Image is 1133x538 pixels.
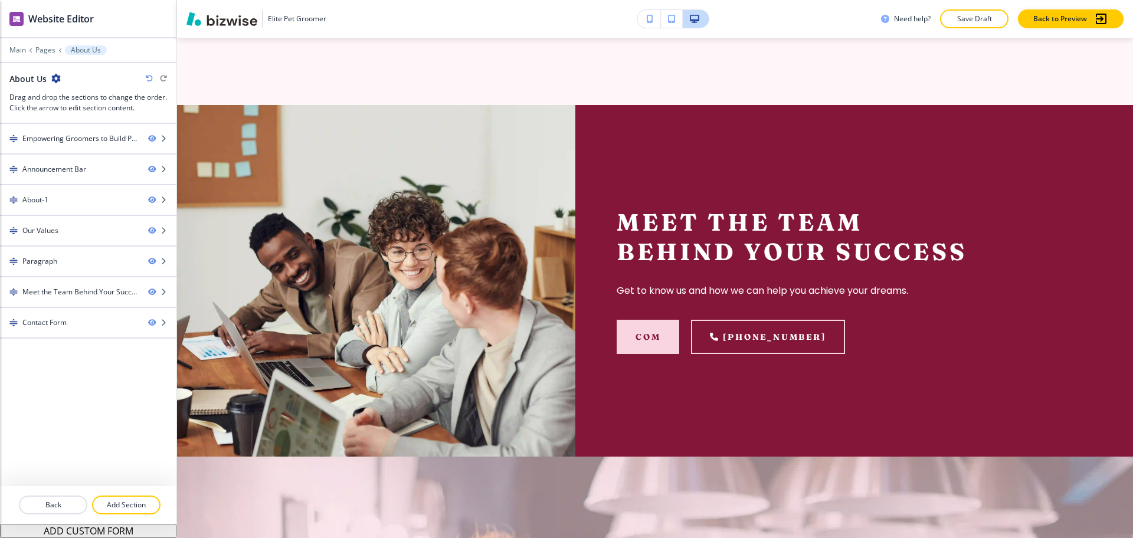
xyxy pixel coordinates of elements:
img: Drag [9,227,18,235]
img: Drag [9,165,18,173]
img: Drag [9,257,18,265]
h3: Elite Pet Groomer [268,14,326,24]
button: Back [19,496,87,514]
h2: Meet the Team Behind Your Success [617,208,977,267]
button: Back to Preview [1018,9,1124,28]
img: editor icon [9,12,24,26]
img: Drag [9,134,18,143]
p: Back [20,500,86,510]
img: Drag [9,288,18,296]
button: Elite Pet Groomer [186,10,326,28]
div: About-1 [22,195,48,205]
h2: About Us [9,73,47,85]
p: Back to Preview [1033,14,1087,24]
div: Paragraph [22,256,57,267]
div: Announcement Bar [22,164,86,175]
p: About Us [71,46,101,54]
button: Main [9,46,26,54]
h3: Need help? [894,14,931,24]
p: Add Section [93,500,159,510]
h3: Drag and drop the sections to change the order. Click the arrow to edit section content. [9,92,167,113]
h2: Website Editor [28,12,94,26]
div: Meet the Team Behind Your Success [22,287,139,297]
img: Drag [9,196,18,204]
div: Our Values [22,225,58,236]
p: Save Draft [955,14,993,24]
button: Save Draft [940,9,1008,28]
div: Contact Form [22,317,67,328]
p: Get to know us and how we can help you achieve your dreams. [617,283,977,298]
div: Empowering Groomers to Build Profitable Businesses [22,133,139,144]
img: Bizwise Logo [186,12,257,26]
button: com [617,320,679,354]
img: Drag [9,319,18,327]
button: Add Section [92,496,161,514]
button: Pages [35,46,55,54]
button: About Us [65,45,107,55]
a: [PHONE_NUMBER] [691,320,844,354]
